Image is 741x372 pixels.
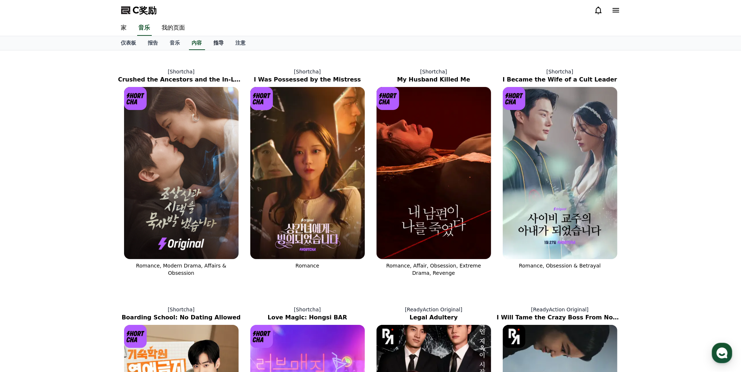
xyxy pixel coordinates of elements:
[137,20,152,36] a: 音乐
[377,325,400,348] img: [object Object] Logo
[2,232,48,250] a: Home
[371,306,497,313] p: [ReadyAction Original]
[250,87,365,259] img: I Was Possessed by the Mistress
[118,313,244,322] h2: Boarding School: No Dating Allowed
[164,36,186,50] a: 音乐
[377,87,491,259] img: My Husband Killed Me
[148,40,158,46] font: 报告
[371,62,497,282] a: [Shortcha] My Husband Killed Me My Husband Killed Me [object Object] Logo Romance, Affair, Obsess...
[371,75,497,84] h2: My Husband Killed Me
[118,306,244,313] p: [Shortcha]
[121,24,127,31] font: 家
[19,243,31,248] span: Home
[519,263,601,269] span: Romance, Obsession & Betrayal
[142,36,164,50] a: 报告
[244,68,371,75] p: [Shortcha]
[115,20,133,36] a: 家
[230,36,252,50] a: 注意
[156,20,191,36] a: 我的页面
[124,87,239,259] img: Crushed the Ancestors and the In-Laws
[214,40,224,46] font: 指导
[497,313,623,322] h2: I Will Tame the Crazy Boss From Now On
[371,313,497,322] h2: Legal Adultery
[124,87,147,110] img: [object Object] Logo
[503,325,526,348] img: [object Object] Logo
[133,5,157,15] font: C奖励
[61,243,82,249] span: Messages
[118,68,244,75] p: [Shortcha]
[48,232,94,250] a: Messages
[497,75,623,84] h2: I Became the Wife of a Cult Leader
[136,263,226,276] span: Romance, Modern Drama, Affairs & Obsession
[244,313,371,322] h2: Love Magic: Hongsi BAR
[244,62,371,282] a: [Shortcha] I Was Possessed by the Mistress I Was Possessed by the Mistress [object Object] Logo R...
[139,24,150,31] font: 音乐
[377,87,400,110] img: [object Object] Logo
[115,36,142,50] a: 仪表板
[108,243,126,248] span: Settings
[250,87,273,110] img: [object Object] Logo
[296,263,319,269] span: Romance
[118,62,244,282] a: [Shortcha] Crushed the Ancestors and the In-Laws Crushed the Ancestors and the In-Laws [object Ob...
[244,75,371,84] h2: I Was Possessed by the Mistress
[497,62,623,282] a: [Shortcha] I Became the Wife of a Cult Leader I Became the Wife of a Cult Leader [object Object] ...
[121,40,136,46] font: 仪表板
[94,232,140,250] a: Settings
[208,36,230,50] a: 指导
[497,306,623,313] p: [ReadyAction Original]
[371,68,497,75] p: [Shortcha]
[236,40,246,46] font: 注意
[170,40,180,46] font: 音乐
[162,24,185,31] font: 我的页面
[124,325,147,348] img: [object Object] Logo
[244,306,371,313] p: [Shortcha]
[192,40,202,46] font: 内容
[189,36,205,50] a: 内容
[121,4,157,16] a: C奖励
[118,75,244,84] h2: Crushed the Ancestors and the In-Laws
[250,325,273,348] img: [object Object] Logo
[386,263,481,276] span: Romance, Affair, Obsession, Extreme Drama, Revenge
[503,87,617,259] img: I Became the Wife of a Cult Leader
[503,87,526,110] img: [object Object] Logo
[497,68,623,75] p: [Shortcha]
